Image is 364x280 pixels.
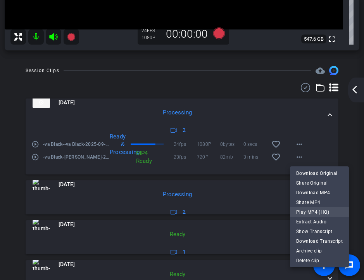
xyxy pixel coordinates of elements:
[296,217,343,226] span: Extract Audio
[296,188,343,197] span: Download MP4
[296,207,343,217] span: Play MP4 (HQ)
[296,256,343,265] span: Delete clip
[296,237,343,246] span: Download Transcript
[296,169,343,178] span: Download Original
[296,198,343,207] span: Share MP4
[296,246,343,256] span: Archive clip
[296,227,343,236] span: Show Transcript
[296,178,343,188] span: Share Original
